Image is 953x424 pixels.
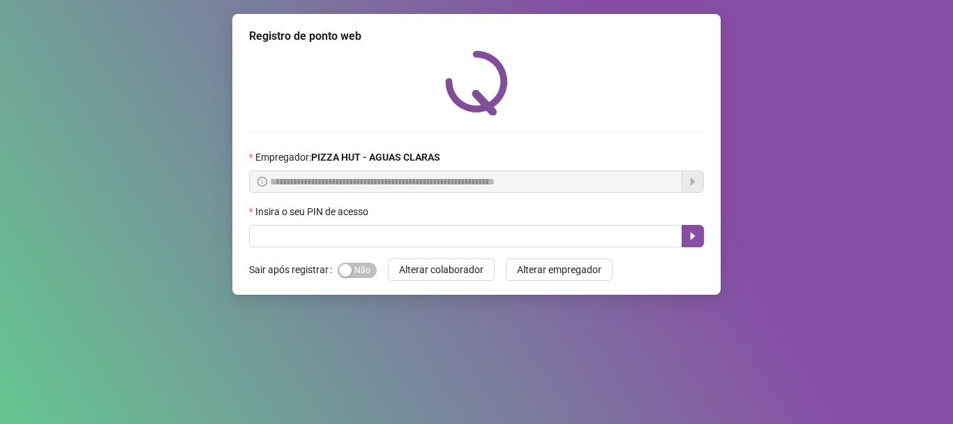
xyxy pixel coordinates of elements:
[517,262,601,277] span: Alterar empregador
[249,204,377,219] label: Insira o seu PIN de acesso
[311,152,440,163] strong: PIZZA HUT - AGUAS CLARAS
[388,258,495,281] button: Alterar colaborador
[399,262,483,277] span: Alterar colaborador
[445,50,508,115] img: QRPoint
[687,231,698,242] span: caret-right
[506,258,613,281] button: Alterar empregador
[255,149,440,165] span: Empregador :
[257,177,267,187] span: info-circle
[249,28,704,45] div: Registro de ponto web
[249,258,338,281] label: Sair após registrar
